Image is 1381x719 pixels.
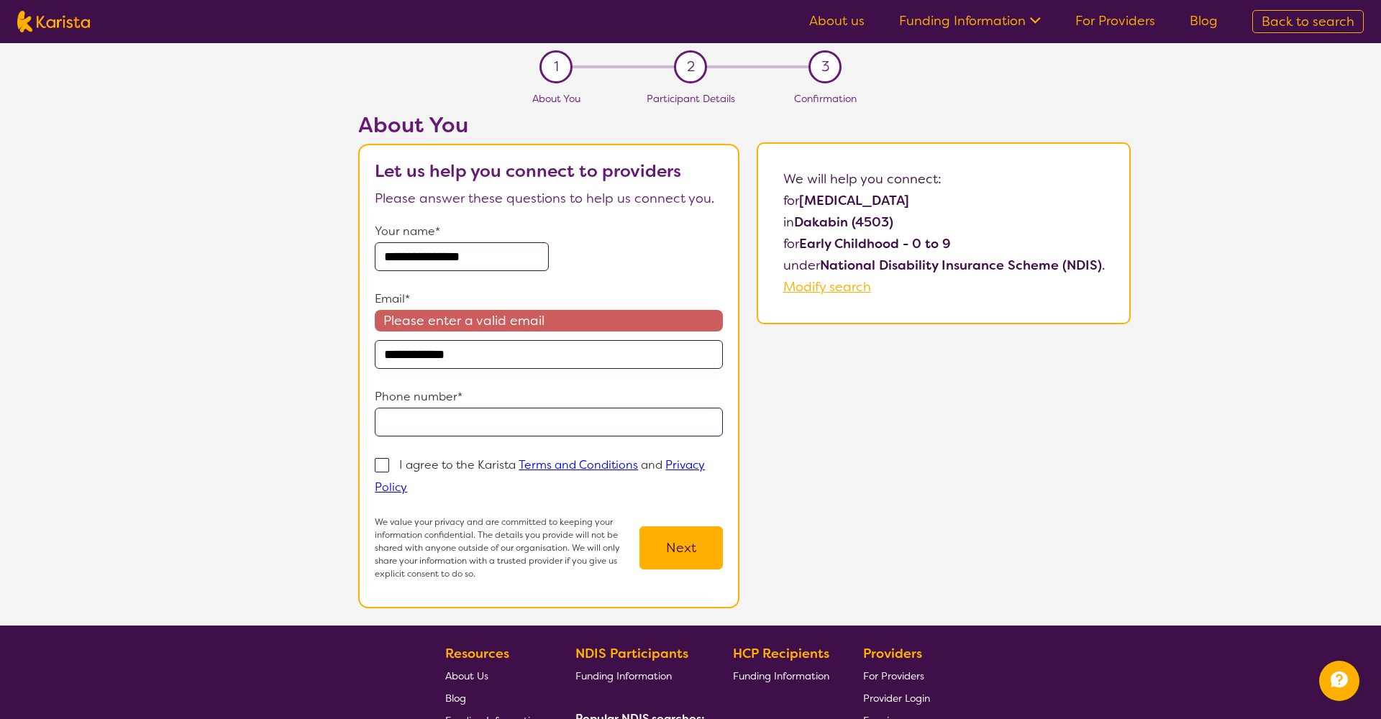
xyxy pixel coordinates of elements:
b: Resources [445,645,509,662]
span: 2 [687,56,695,78]
span: About You [532,92,580,105]
a: Modify search [783,278,871,296]
b: National Disability Insurance Scheme (NDIS) [820,257,1102,274]
p: Email* [375,288,723,310]
b: Dakabin (4503) [794,214,893,231]
img: Karista logo [17,11,90,32]
b: Let us help you connect to providers [375,160,681,183]
span: Funding Information [575,669,672,682]
span: Confirmation [794,92,857,105]
a: Funding Information [899,12,1041,29]
span: Participant Details [647,92,735,105]
a: Funding Information [575,664,699,687]
a: Provider Login [863,687,930,709]
p: Your name* [375,221,723,242]
a: Blog [445,687,542,709]
p: Please answer these questions to help us connect you. [375,188,723,209]
p: for [783,233,1105,255]
a: For Providers [863,664,930,687]
p: under . [783,255,1105,276]
span: For Providers [863,669,924,682]
b: NDIS Participants [575,645,688,662]
p: in [783,211,1105,233]
a: Funding Information [733,664,829,687]
b: Early Childhood - 0 to 9 [799,235,951,252]
span: Blog [445,692,466,705]
span: Funding Information [733,669,829,682]
a: Back to search [1252,10,1364,33]
span: About Us [445,669,488,682]
b: Providers [863,645,922,662]
p: for [783,190,1105,211]
span: Please enter a valid email [375,310,723,331]
button: Channel Menu [1319,661,1359,701]
span: Back to search [1262,13,1354,30]
a: About Us [445,664,542,687]
b: HCP Recipients [733,645,829,662]
span: 1 [554,56,559,78]
a: Terms and Conditions [519,457,638,472]
p: We value your privacy and are committed to keeping your information confidential. The details you... [375,516,639,580]
button: Next [639,526,723,569]
a: Blog [1190,12,1218,29]
p: We will help you connect: [783,168,1105,190]
a: About us [809,12,865,29]
p: Phone number* [375,386,723,408]
span: 3 [821,56,829,78]
h2: About You [358,112,739,138]
p: I agree to the Karista and [375,457,705,495]
a: For Providers [1075,12,1155,29]
span: Provider Login [863,692,930,705]
b: [MEDICAL_DATA] [799,192,909,209]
